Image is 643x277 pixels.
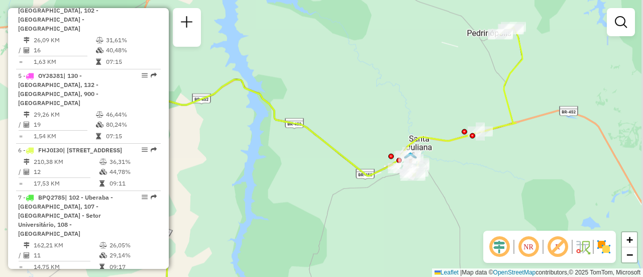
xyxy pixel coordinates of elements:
img: Fluxo de ruas [575,239,591,255]
i: % de utilização do peso [99,242,107,248]
span: 7 - [18,194,113,237]
td: 36,31% [109,157,157,167]
img: Exibir/Ocultar setores [596,239,612,255]
i: Tempo total em rota [96,133,101,139]
i: % de utilização do peso [96,112,103,118]
i: Total de Atividades [24,169,30,175]
span: OYJ8J81 [38,72,63,79]
td: = [18,178,23,189]
td: = [18,57,23,67]
i: Distância Total [24,242,30,248]
i: % de utilização da cubagem [99,169,107,175]
i: Tempo total em rota [99,264,104,270]
span: Ocultar NR [516,235,541,259]
td: 29,14% [109,250,157,260]
td: 31,61% [105,35,156,45]
em: Rota exportada [151,72,157,78]
td: 46,44% [105,110,156,120]
span: Ocultar deslocamento [487,235,511,259]
td: 162,21 KM [33,240,99,250]
i: Tempo total em rota [96,59,101,65]
span: + [626,233,633,246]
a: Leaflet [435,269,459,276]
i: Tempo total em rota [99,180,104,187]
i: % de utilização do peso [96,37,103,43]
a: Zoom out [622,247,637,262]
td: 1,54 KM [33,131,95,141]
td: 14,75 KM [33,262,99,272]
td: 29,26 KM [33,110,95,120]
td: 17,53 KM [33,178,99,189]
i: % de utilização da cubagem [99,252,107,258]
td: 12 [33,167,99,177]
td: / [18,120,23,130]
em: Rota exportada [151,147,157,153]
td: 80,24% [105,120,156,130]
span: − [626,248,633,261]
td: / [18,250,23,260]
em: Opções [142,147,148,153]
i: Total de Atividades [24,252,30,258]
td: = [18,131,23,141]
span: BPQ2785 [38,194,65,201]
td: 40,48% [105,45,156,55]
td: 210,38 KM [33,157,99,167]
span: 5 - [18,72,98,107]
a: Zoom in [622,232,637,247]
span: | [460,269,462,276]
td: 26,09 KM [33,35,95,45]
td: 1,63 KM [33,57,95,67]
span: Exibir rótulo [546,235,570,259]
i: % de utilização da cubagem [96,47,103,53]
td: / [18,45,23,55]
em: Opções [142,72,148,78]
em: Rota exportada [151,194,157,200]
span: 6 - [18,146,122,154]
span: FHJ0I30 [38,146,63,154]
div: Map data © contributors,© 2025 TomTom, Microsoft [432,268,643,277]
td: 07:15 [105,131,156,141]
i: % de utilização da cubagem [96,122,103,128]
span: | [STREET_ADDRESS] [63,146,122,154]
i: Distância Total [24,159,30,165]
a: Exibir filtros [611,12,631,32]
td: 11 [33,250,99,260]
td: 09:11 [109,178,157,189]
td: 07:15 [105,57,156,67]
a: Nova sessão e pesquisa [177,12,197,35]
td: 16 [33,45,95,55]
i: Distância Total [24,112,30,118]
td: 09:17 [109,262,157,272]
td: 44,78% [109,167,157,177]
span: | 102 - Uberaba - [GEOGRAPHIC_DATA], 107 - [GEOGRAPHIC_DATA] - Setor Universitário, 108 - [GEOGRA... [18,194,113,237]
img: Sta Juliana [404,152,417,165]
td: / [18,167,23,177]
i: Total de Atividades [24,122,30,128]
td: = [18,262,23,272]
td: 26,05% [109,240,157,250]
em: Opções [142,194,148,200]
i: Distância Total [24,37,30,43]
i: Total de Atividades [24,47,30,53]
td: 19 [33,120,95,130]
a: OpenStreetMap [493,269,536,276]
i: % de utilização do peso [99,159,107,165]
span: | 130 - [GEOGRAPHIC_DATA], 132 - [GEOGRAPHIC_DATA], 900 - [GEOGRAPHIC_DATA] [18,72,98,107]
